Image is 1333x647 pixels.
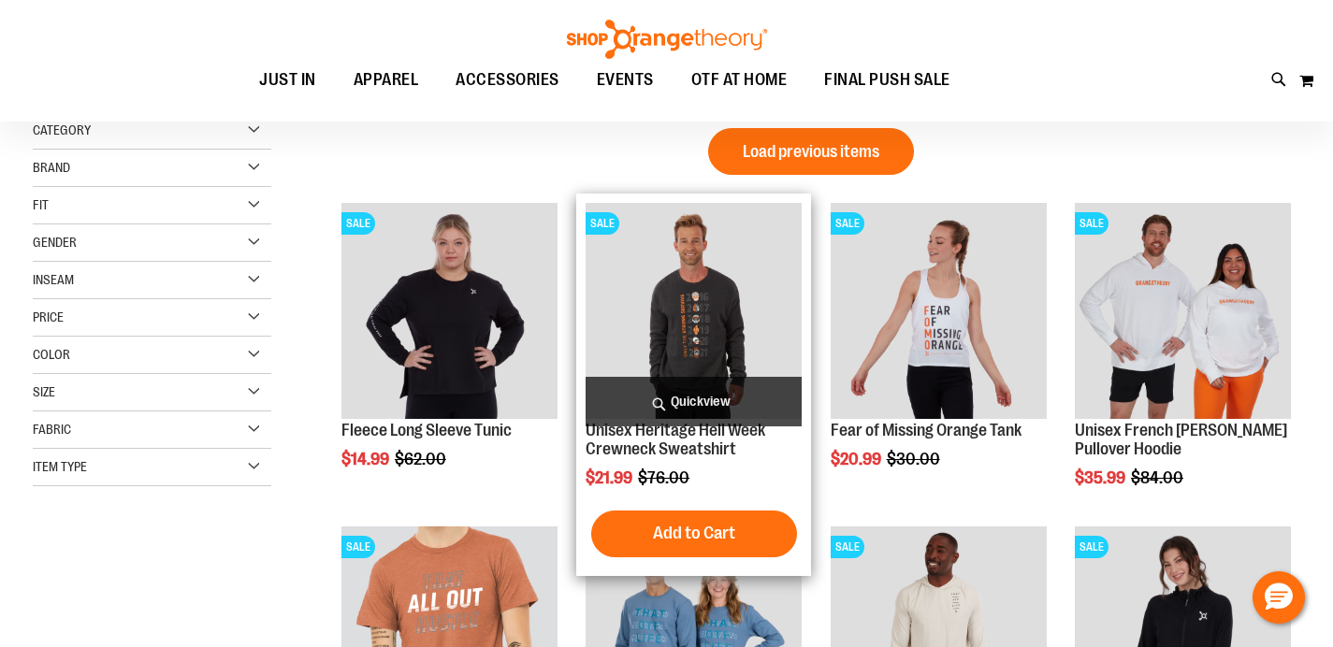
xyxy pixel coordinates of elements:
span: SALE [341,212,375,235]
a: Unisex Heritage Hell Week Crewneck Sweatshirt [586,421,765,458]
a: Fleece Long Sleeve Tunic [341,421,512,439]
a: OTF AT HOME [673,59,806,102]
a: JUST IN [240,59,335,102]
span: $62.00 [395,450,449,468]
div: product [821,194,1056,516]
span: JUST IN [259,59,316,101]
img: Product image for Fleece Long Sleeve Tunic [341,203,558,419]
button: Add to Cart [591,510,797,557]
span: $20.99 [831,450,884,468]
a: EVENTS [578,59,673,102]
span: Fabric [33,422,71,437]
img: Shop Orangetheory [564,20,770,59]
span: Size [33,384,55,399]
span: $35.99 [1075,468,1128,487]
span: OTF AT HOME [691,59,788,101]
div: product [332,194,567,516]
img: Product image for Fear of Missing Orange Tank [831,203,1047,419]
a: FINAL PUSH SALE [805,59,969,101]
a: Unisex French [PERSON_NAME] Pullover Hoodie [1075,421,1287,458]
img: Product image for Unisex French Terry Pullover Hoodie [1075,203,1291,419]
a: Product image for Fleece Long Sleeve TunicSALE [341,203,558,422]
span: ACCESSORIES [456,59,559,101]
span: Add to Cart [653,523,735,543]
a: ACCESSORIES [437,59,578,102]
span: Brand [33,160,70,175]
a: Fear of Missing Orange Tank [831,421,1021,439]
span: Category [33,122,91,137]
span: Inseam [33,272,74,287]
a: APPAREL [335,59,438,102]
span: Color [33,347,70,362]
span: Load previous items [743,142,879,161]
button: Load previous items [708,128,914,175]
span: Fit [33,197,49,212]
span: $14.99 [341,450,392,468]
span: $84.00 [1131,468,1186,487]
img: Product image for Unisex Heritage Hell Week Crewneck Sweatshirt [586,203,802,419]
span: SALE [1075,536,1108,558]
span: $30.00 [887,450,943,468]
span: Price [33,309,64,324]
a: Product image for Unisex French Terry Pullover HoodieSALE [1075,203,1291,422]
span: FINAL PUSH SALE [824,59,950,101]
a: Product image for Fear of Missing Orange TankSALE [831,203,1047,422]
span: Gender [33,235,77,250]
div: product [1065,194,1300,535]
span: $76.00 [638,468,692,487]
div: product [576,194,811,576]
span: SALE [341,536,375,558]
span: SALE [1075,212,1108,235]
span: APPAREL [354,59,419,101]
a: Product image for Unisex Heritage Hell Week Crewneck SweatshirtSALE [586,203,802,422]
button: Hello, have a question? Let’s chat. [1253,571,1305,624]
span: SALE [831,212,864,235]
span: EVENTS [597,59,654,101]
span: $21.99 [586,468,635,487]
a: Quickview [586,377,802,426]
span: SALE [586,212,619,235]
span: Item Type [33,459,87,474]
span: SALE [831,536,864,558]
